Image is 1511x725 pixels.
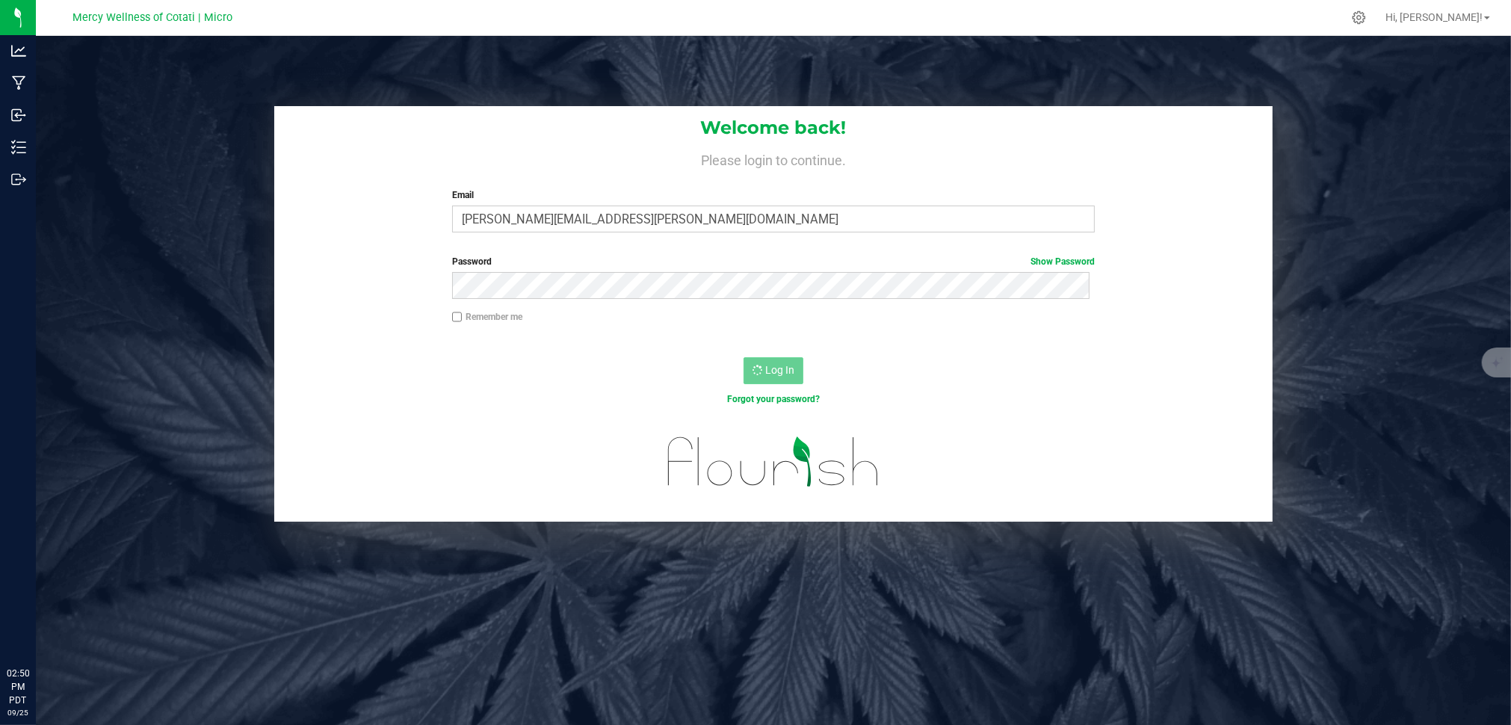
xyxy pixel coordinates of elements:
p: 02:50 PM PDT [7,667,29,707]
label: Email [452,188,1096,202]
inline-svg: Inbound [11,108,26,123]
div: Manage settings [1350,10,1368,25]
inline-svg: Inventory [11,140,26,155]
input: Remember me [452,312,463,322]
a: Forgot your password? [727,394,820,404]
span: Mercy Wellness of Cotati | Micro [72,11,232,24]
inline-svg: Manufacturing [11,75,26,90]
span: Password [452,256,492,267]
img: flourish_logo.svg [649,422,898,502]
inline-svg: Outbound [11,172,26,187]
p: 09/25 [7,707,29,718]
inline-svg: Analytics [11,43,26,58]
span: Hi, [PERSON_NAME]! [1385,11,1483,23]
h4: Please login to continue. [274,149,1273,167]
a: Show Password [1030,256,1095,267]
h1: Welcome back! [274,118,1273,138]
label: Remember me [452,310,522,324]
span: Log In [765,364,794,376]
button: Log In [744,357,803,384]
